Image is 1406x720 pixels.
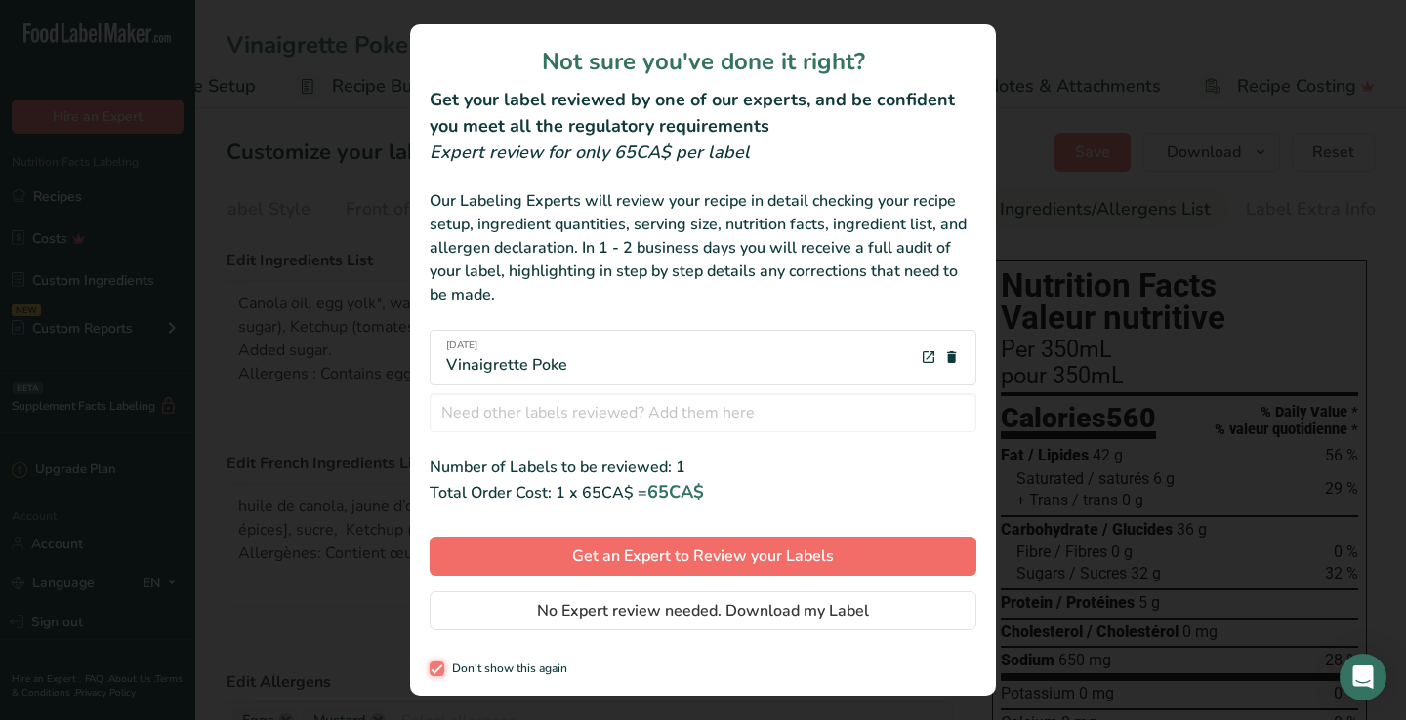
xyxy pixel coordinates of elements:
h2: Get your label reviewed by one of our experts, and be confident you meet all the regulatory requi... [430,87,976,140]
span: Don't show this again [444,661,567,676]
div: Total Order Cost: 1 x 65CA$ = [430,479,976,505]
div: Vinaigrette Poke [446,339,567,377]
span: No Expert review needed. Download my Label [537,599,869,622]
button: Get an Expert to Review your Labels [430,537,976,576]
div: Expert review for only 65CA$ per label [430,140,976,166]
span: [DATE] [446,339,567,353]
span: 65CA$ [647,480,704,503]
div: Our Labeling Experts will review your recipe in detail checking your recipe setup, ingredient qua... [430,189,976,306]
input: Need other labels reviewed? Add them here [430,393,976,432]
button: No Expert review needed. Download my Label [430,591,976,630]
h1: Not sure you've done it right? [430,44,976,79]
div: Open Intercom Messenger [1340,654,1386,700]
span: Get an Expert to Review your Labels [572,544,834,568]
div: Number of Labels to be reviewed: 1 [430,456,976,479]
